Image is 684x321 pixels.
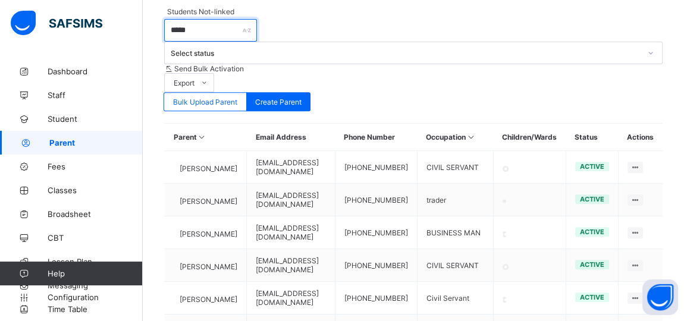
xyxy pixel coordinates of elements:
span: active [580,260,604,269]
td: [EMAIL_ADDRESS][DOMAIN_NAME] [247,151,335,184]
td: [EMAIL_ADDRESS][DOMAIN_NAME] [247,184,335,216]
i: Sort in Ascending Order [466,133,476,141]
span: [PERSON_NAME] [180,164,237,173]
td: [PHONE_NUMBER] [335,216,417,249]
td: [EMAIL_ADDRESS][DOMAIN_NAME] [247,282,335,314]
img: safsims [11,11,102,36]
span: [PERSON_NAME] [180,229,237,238]
td: [EMAIL_ADDRESS][DOMAIN_NAME] [247,216,335,249]
td: [EMAIL_ADDRESS][DOMAIN_NAME] [247,249,335,282]
th: Occupation [417,124,493,151]
span: CBT [48,233,143,243]
td: [PHONE_NUMBER] [335,184,417,216]
td: [PHONE_NUMBER] [335,249,417,282]
span: active [580,293,604,301]
th: Phone Number [335,124,417,151]
td: CIVIL SERVANT [417,249,493,282]
span: Send Bulk Activation [174,64,244,73]
span: Student [48,114,143,124]
td: trader [417,184,493,216]
span: Export [174,78,194,87]
span: Broadsheet [48,209,143,219]
span: Fees [48,162,143,171]
span: Dashboard [48,67,143,76]
th: Children/Wards [493,124,566,151]
span: Bulk Upload Parent [173,97,237,106]
span: Configuration [48,292,142,302]
span: active [580,228,604,236]
span: Create Parent [255,97,302,106]
span: Parent [49,138,143,147]
button: Open asap [642,279,678,315]
i: Sort in Ascending Order [197,133,207,141]
span: Staff [48,90,143,100]
span: Students Not-linked [167,7,660,16]
th: Actions [618,124,663,151]
td: Civil Servant [417,282,493,314]
th: Email Address [247,124,335,151]
span: active [580,162,604,171]
span: Lesson Plan [48,257,143,266]
span: active [580,195,604,203]
span: Help [48,269,142,278]
span: Time Table [48,304,143,314]
span: [PERSON_NAME] [180,295,237,304]
span: Classes [48,185,143,195]
th: Status [566,124,618,151]
td: [PHONE_NUMBER] [335,282,417,314]
th: Parent [165,124,247,151]
td: BUSINESS MAN [417,216,493,249]
span: [PERSON_NAME] [180,262,237,271]
div: Select status [171,49,641,58]
td: [PHONE_NUMBER] [335,151,417,184]
span: [PERSON_NAME] [180,197,237,206]
td: CIVIL SERVANT [417,151,493,184]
